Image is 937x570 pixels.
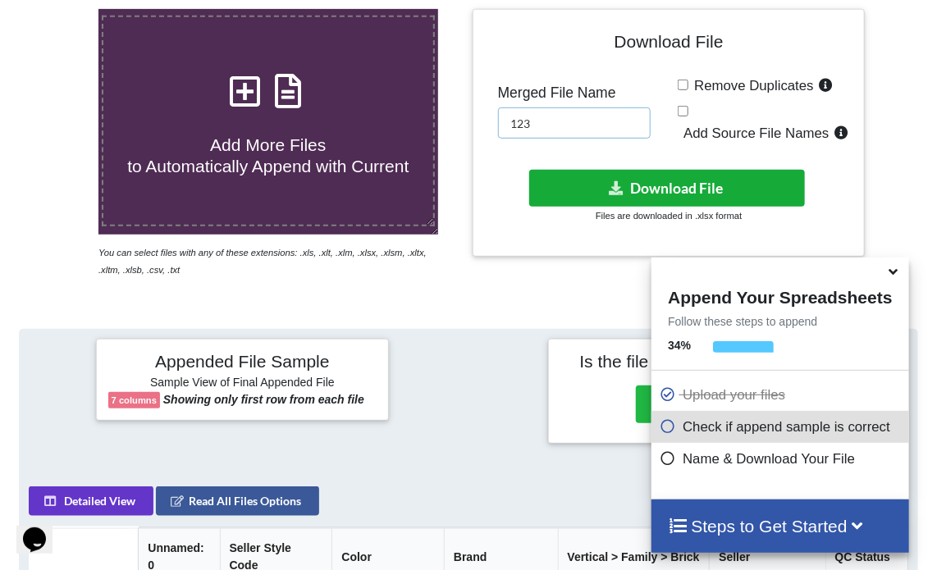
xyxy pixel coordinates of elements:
b: Showing only first row from each file [163,393,364,406]
p: Check if append sample is correct [660,417,904,437]
p: Follow these steps to append [651,313,908,330]
i: You can select files with any of these extensions: .xls, .xlt, .xlm, .xlsx, .xlsm, .xltx, .xltm, ... [98,248,427,275]
iframe: chat widget [16,504,69,554]
h4: Steps to Get Started [668,516,892,536]
h4: Download File [485,21,852,68]
h5: Merged File Name [498,84,651,102]
button: Detailed View [29,486,153,516]
span: Add More Files to Automatically Append with Current [127,135,409,175]
h4: Is the file appended correctly? [560,351,829,372]
h4: Appended File Sample [108,351,377,374]
button: Download File [529,170,805,207]
button: Read All Files Options [156,486,319,516]
p: Upload your files [660,385,904,405]
input: Enter File Name [498,107,651,139]
span: Remove Duplicates [688,78,814,93]
p: Name & Download Your File [660,449,904,469]
b: 7 columns [112,395,157,405]
h6: Sample View of Final Appended File [108,376,377,392]
span: Add Source File Names [678,125,829,141]
b: 34 % [668,339,691,352]
small: Files are downloaded in .xlsx format [596,211,742,221]
button: Yes [636,385,704,423]
h4: Append Your Spreadsheets [651,283,908,308]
